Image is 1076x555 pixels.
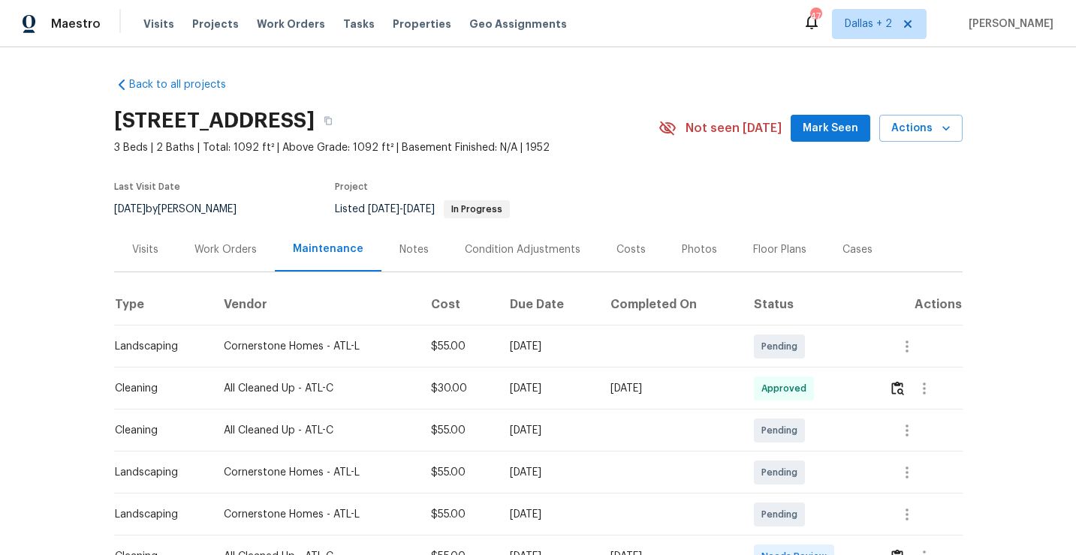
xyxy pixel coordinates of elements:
[224,423,407,438] div: All Cleaned Up - ATL-C
[879,115,963,142] button: Actions
[761,465,803,480] span: Pending
[51,16,101,31] span: Maestro
[510,465,587,480] div: [DATE]
[399,242,429,257] div: Notes
[510,423,587,438] div: [DATE]
[114,140,659,155] span: 3 Beds | 2 Baths | Total: 1092 ft² | Above Grade: 1092 ft² | Basement Finished: N/A | 1952
[510,339,587,354] div: [DATE]
[368,204,435,214] span: -
[803,119,858,138] span: Mark Seen
[315,107,342,134] button: Copy Address
[115,465,200,480] div: Landscaping
[114,204,146,214] span: [DATE]
[115,423,200,438] div: Cleaning
[616,242,646,257] div: Costs
[419,283,498,325] th: Cost
[877,283,963,325] th: Actions
[761,423,803,438] span: Pending
[224,507,407,522] div: Cornerstone Homes - ATL-L
[114,283,212,325] th: Type
[115,381,200,396] div: Cleaning
[132,242,158,257] div: Visits
[293,241,363,256] div: Maintenance
[368,204,399,214] span: [DATE]
[682,242,717,257] div: Photos
[845,16,892,31] span: Dallas + 2
[114,200,255,218] div: by [PERSON_NAME]
[610,381,729,396] div: [DATE]
[686,121,782,136] span: Not seen [DATE]
[431,465,486,480] div: $55.00
[445,205,508,214] span: In Progress
[742,283,877,325] th: Status
[498,283,599,325] th: Due Date
[194,242,257,257] div: Work Orders
[224,339,407,354] div: Cornerstone Homes - ATL-L
[891,119,951,138] span: Actions
[842,242,873,257] div: Cases
[469,16,567,31] span: Geo Assignments
[753,242,806,257] div: Floor Plans
[761,339,803,354] span: Pending
[431,381,486,396] div: $30.00
[335,204,510,214] span: Listed
[761,507,803,522] span: Pending
[192,16,239,31] span: Projects
[403,204,435,214] span: [DATE]
[393,16,451,31] span: Properties
[431,507,486,522] div: $55.00
[510,381,587,396] div: [DATE]
[115,339,200,354] div: Landscaping
[510,507,587,522] div: [DATE]
[212,283,419,325] th: Vendor
[810,9,821,24] div: 47
[465,242,580,257] div: Condition Adjustments
[114,113,315,128] h2: [STREET_ADDRESS]
[791,115,870,142] button: Mark Seen
[891,381,904,395] img: Review Icon
[143,16,174,31] span: Visits
[114,182,180,191] span: Last Visit Date
[343,19,375,29] span: Tasks
[114,77,258,92] a: Back to all projects
[963,16,1053,31] span: [PERSON_NAME]
[257,16,325,31] span: Work Orders
[431,423,486,438] div: $55.00
[598,283,741,325] th: Completed On
[761,381,812,396] span: Approved
[115,507,200,522] div: Landscaping
[335,182,368,191] span: Project
[431,339,486,354] div: $55.00
[224,381,407,396] div: All Cleaned Up - ATL-C
[224,465,407,480] div: Cornerstone Homes - ATL-L
[889,370,906,406] button: Review Icon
